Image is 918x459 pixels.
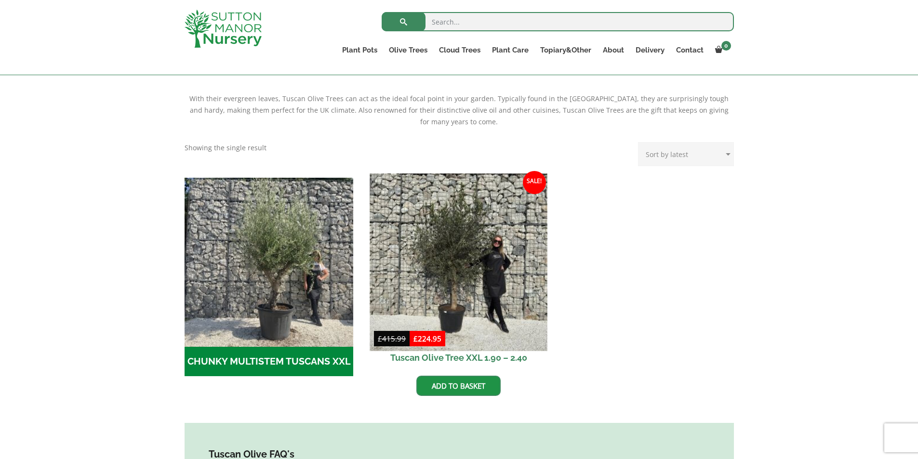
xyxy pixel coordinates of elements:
h2: Tuscan Olive Tree XXL 1.90 – 2.40 [374,347,543,368]
a: Delivery [630,43,670,57]
a: Contact [670,43,709,57]
input: Search... [382,12,734,31]
span: Sale! [523,171,546,194]
span: 0 [721,41,731,51]
bdi: 415.99 [378,334,406,343]
a: Sale! Tuscan Olive Tree XXL 1.90 – 2.40 [374,178,543,368]
div: With their evergreen leaves, Tuscan Olive Trees can act as the ideal focal point in your garden. ... [185,93,734,128]
a: About [597,43,630,57]
a: Topiary&Other [534,43,597,57]
p: Showing the single result [185,142,266,154]
a: Plant Care [486,43,534,57]
span: £ [378,334,382,343]
img: Tuscan Olive Tree XXL 1.90 - 2.40 [370,173,547,351]
img: logo [185,10,262,48]
select: Shop order [638,142,734,166]
img: CHUNKY MULTISTEM TUSCANS XXL [185,178,354,347]
a: Cloud Trees [433,43,486,57]
a: Visit product category CHUNKY MULTISTEM TUSCANS XXL [185,178,354,376]
span: £ [413,334,418,343]
a: Plant Pots [336,43,383,57]
a: 0 [709,43,734,57]
a: Add to basket: “Tuscan Olive Tree XXL 1.90 - 2.40” [416,376,501,396]
h2: CHUNKY MULTISTEM TUSCANS XXL [185,347,354,377]
a: Olive Trees [383,43,433,57]
bdi: 224.95 [413,334,441,343]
